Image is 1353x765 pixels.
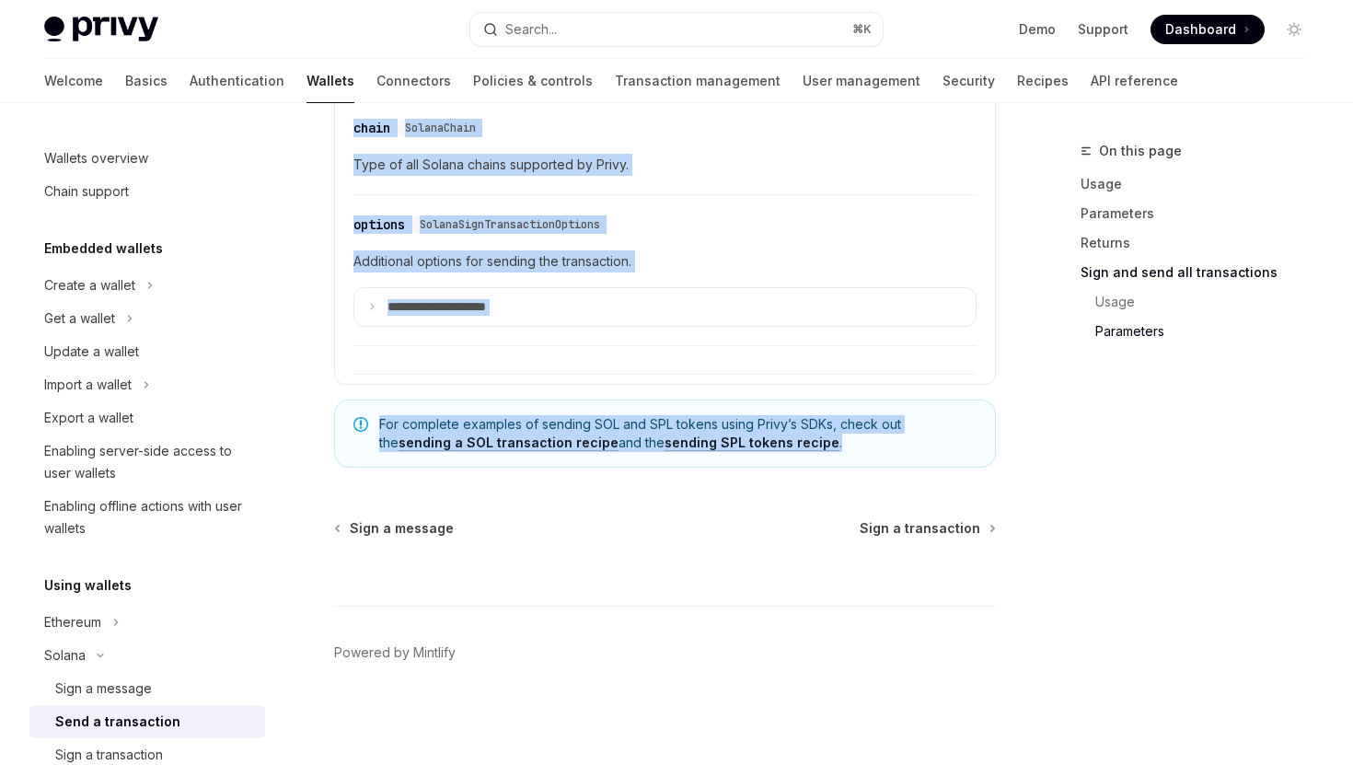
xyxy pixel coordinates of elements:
div: Ethereum [44,611,101,633]
span: For complete examples of sending SOL and SPL tokens using Privy’s SDKs, check out the and the . [379,415,977,452]
a: Chain support [29,175,265,208]
a: Wallets overview [29,142,265,175]
div: Search... [505,18,557,41]
svg: Note [353,417,368,432]
a: Support [1078,20,1128,39]
button: Get a wallet [29,302,143,335]
a: Powered by Mintlify [334,643,456,662]
a: API reference [1091,59,1178,103]
a: Authentication [190,59,284,103]
a: Demo [1019,20,1056,39]
a: Export a wallet [29,401,265,435]
a: Sign a message [29,672,265,705]
h5: Embedded wallets [44,238,163,260]
a: User management [803,59,920,103]
div: Enabling offline actions with user wallets [44,495,254,539]
div: Create a wallet [44,274,135,296]
button: Toggle dark mode [1279,15,1309,44]
a: Recipes [1017,59,1069,103]
div: Solana [44,644,86,666]
div: Update a wallet [44,341,139,363]
button: Import a wallet [29,368,159,401]
a: Usage [1081,169,1324,199]
span: On this page [1099,140,1182,162]
button: Ethereum [29,606,129,639]
span: SolanaChain [405,121,476,135]
a: Basics [125,59,168,103]
button: Search...⌘K [470,13,882,46]
span: SolanaSignTransactionOptions [420,217,600,232]
div: Import a wallet [44,374,132,396]
div: Enabling server-side access to user wallets [44,440,254,484]
a: Parameters [1081,317,1324,346]
a: Transaction management [615,59,781,103]
img: light logo [44,17,158,42]
span: Sign a message [350,519,454,538]
a: Sign a transaction [860,519,994,538]
a: Enabling server-side access to user wallets [29,435,265,490]
a: Welcome [44,59,103,103]
div: Get a wallet [44,307,115,330]
a: Usage [1081,287,1324,317]
a: Send a transaction [29,705,265,738]
div: Wallets overview [44,147,148,169]
a: Sign a message [336,519,454,538]
div: chain [353,119,390,137]
span: Additional options for sending the transaction. [353,250,977,272]
a: Connectors [376,59,451,103]
div: options [353,215,405,234]
a: Security [942,59,995,103]
span: Type of all Solana chains supported by Privy. [353,154,977,176]
span: Dashboard [1165,20,1236,39]
button: Solana [29,639,113,672]
a: sending SPL tokens recipe [665,435,839,451]
a: Update a wallet [29,335,265,368]
span: ⌘ K [852,22,872,37]
div: Sign a message [55,678,152,700]
a: Policies & controls [473,59,593,103]
a: sending a SOL transaction recipe [399,435,619,451]
button: Create a wallet [29,269,163,302]
a: Enabling offline actions with user wallets [29,490,265,545]
div: Export a wallet [44,407,133,429]
div: Send a transaction [55,711,180,733]
a: Returns [1081,228,1324,258]
a: Dashboard [1151,15,1265,44]
span: Sign a transaction [860,519,980,538]
h5: Using wallets [44,574,132,597]
a: Wallets [306,59,354,103]
div: Chain support [44,180,129,203]
a: Sign and send all transactions [1081,258,1324,287]
a: Parameters [1081,199,1324,228]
